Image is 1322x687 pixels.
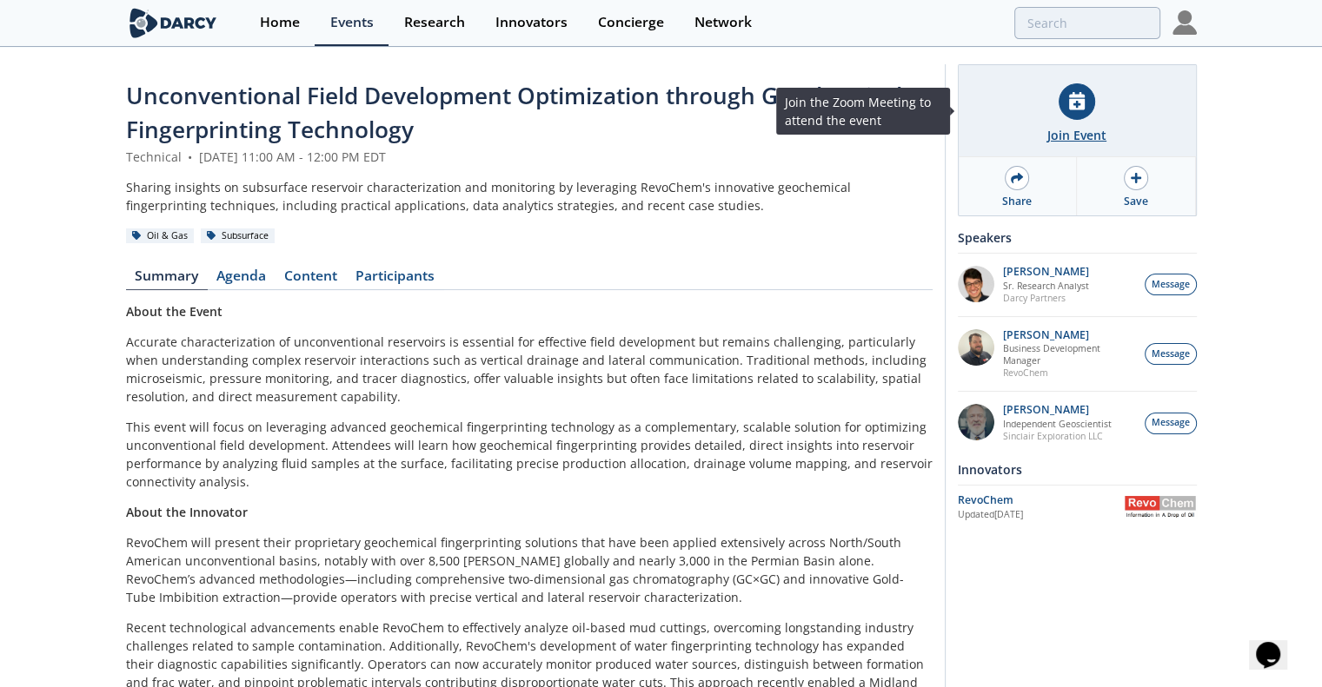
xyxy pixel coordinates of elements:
[404,16,465,30] div: Research
[694,16,752,30] div: Network
[1003,404,1112,416] p: [PERSON_NAME]
[126,269,208,290] a: Summary
[126,80,902,145] span: Unconventional Field Development Optimization through Geochemical Fingerprinting Technology
[330,16,374,30] div: Events
[1152,347,1190,361] span: Message
[1003,367,1135,379] p: RevoChem
[958,404,994,440] img: 790b61d6-77b3-4134-8222-5cb555840c93
[126,303,223,320] strong: About the Event
[1047,126,1106,144] div: Join Event
[958,329,994,366] img: 2k2ez1SvSiOh3gKHmcgF
[1003,430,1112,442] p: Sinclair Exploration LLC
[1249,618,1305,670] iframe: chat widget
[1124,194,1148,209] div: Save
[958,454,1197,485] div: Innovators
[958,492,1197,522] a: RevoChem Updated[DATE] RevoChem
[126,418,933,491] p: This event will focus on leveraging advanced geochemical fingerprinting technology as a complemen...
[958,492,1124,508] div: RevoChem
[958,266,994,302] img: pfbUXw5ZTiaeWmDt62ge
[347,269,444,290] a: Participants
[201,228,276,244] div: Subsurface
[958,222,1197,253] div: Speakers
[185,149,196,165] span: •
[126,504,248,520] strong: About the Innovator
[1003,342,1135,367] p: Business Development Manager
[1145,274,1197,295] button: Message
[126,533,933,606] p: RevoChem will present their proprietary geochemical fingerprinting solutions that have been appli...
[1145,413,1197,434] button: Message
[260,16,300,30] div: Home
[1014,7,1160,39] input: Advanced Search
[495,16,568,30] div: Innovators
[126,228,195,244] div: Oil & Gas
[958,508,1124,522] div: Updated [DATE]
[1152,278,1190,292] span: Message
[1003,280,1089,292] p: Sr. Research Analyst
[1003,292,1089,304] p: Darcy Partners
[276,269,347,290] a: Content
[1124,496,1197,518] img: RevoChem
[126,178,933,215] div: Sharing insights on subsurface reservoir characterization and monitoring by leveraging RevoChem's...
[1002,194,1032,209] div: Share
[1003,418,1112,430] p: Independent Geoscientist
[126,333,933,406] p: Accurate characterization of unconventional reservoirs is essential for effective field developme...
[598,16,664,30] div: Concierge
[208,269,276,290] a: Agenda
[126,8,221,38] img: logo-wide.svg
[126,148,933,166] div: Technical [DATE] 11:00 AM - 12:00 PM EDT
[1152,416,1190,430] span: Message
[1003,329,1135,341] p: [PERSON_NAME]
[1173,10,1197,35] img: Profile
[1145,343,1197,365] button: Message
[1003,266,1089,278] p: [PERSON_NAME]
